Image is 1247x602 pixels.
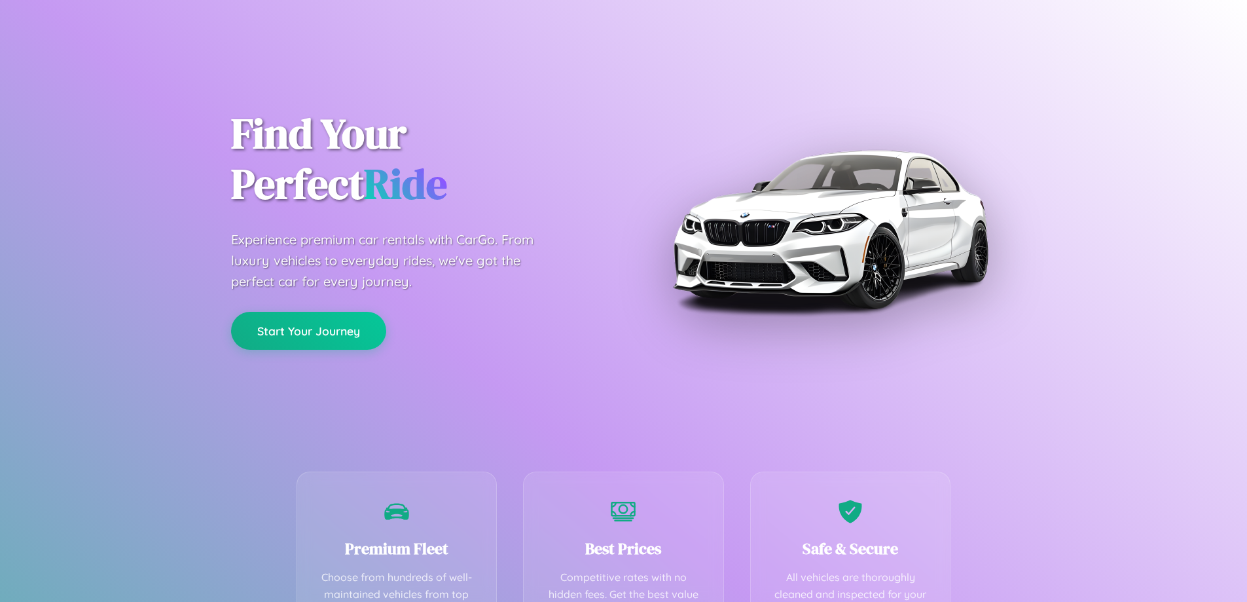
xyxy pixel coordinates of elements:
[317,538,477,559] h3: Premium Fleet
[364,155,447,212] span: Ride
[231,312,386,350] button: Start Your Journey
[666,66,994,393] img: Premium BMW car rental vehicle
[770,538,931,559] h3: Safe & Secure
[231,229,558,292] p: Experience premium car rentals with CarGo. From luxury vehicles to everyday rides, we've got the ...
[231,109,604,210] h1: Find Your Perfect
[543,538,704,559] h3: Best Prices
